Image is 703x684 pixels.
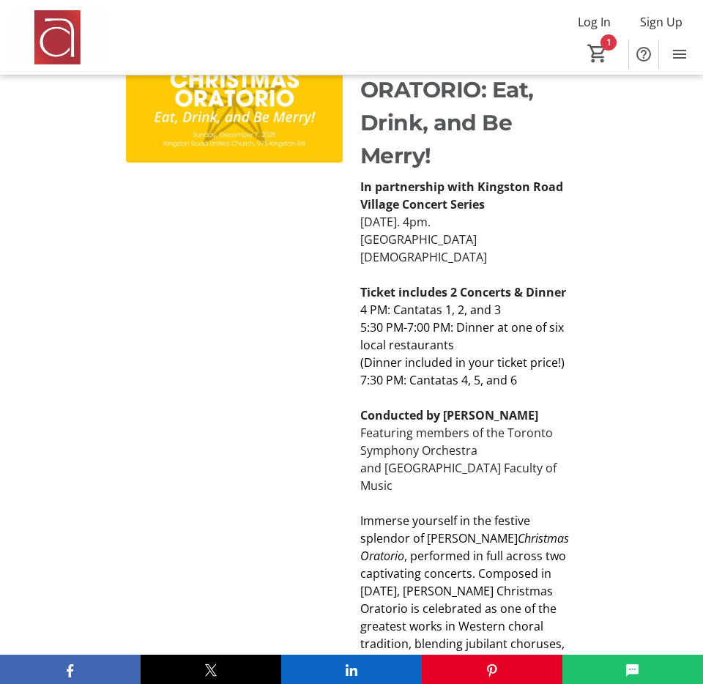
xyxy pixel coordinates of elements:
button: X [141,655,281,684]
span: Sign Up [640,13,682,31]
p: [GEOGRAPHIC_DATA][DEMOGRAPHIC_DATA] [360,231,577,266]
span: (Dinner included in your ticket price!) [360,354,565,371]
span: Immerse yourself in the festive splendor of [PERSON_NAME] [360,513,530,546]
p: [DATE]. 4pm. [360,213,577,231]
button: LinkedIn [281,655,422,684]
strong: Ticket includes 2 Concerts & Dinner [360,284,566,300]
button: Help [629,40,658,69]
img: Amadeus Choir of Greater Toronto 's Logo [9,10,106,65]
button: SMS [562,655,703,684]
strong: Conducted by [PERSON_NAME] [360,407,538,423]
strong: In partnership with Kingston Road Village Concert Series [360,179,563,212]
button: Cart [584,40,611,67]
p: CHRISTMAS ORATORIO: Eat, Drink, and Be Merry! [360,40,577,171]
button: Menu [665,40,694,69]
span: Log In [578,13,611,31]
button: Pinterest [422,655,562,684]
span: 7:30 PM: Cantatas 4, 5, and 6 [360,372,517,388]
p: and [GEOGRAPHIC_DATA] Faculty of Music [360,459,577,494]
button: Sign Up [628,10,694,34]
em: Christmas Oratorio [360,530,569,564]
span: 5:30 PM-7:00 PM: Dinner at one of six local restaurants [360,319,564,353]
p: Featuring members of the Toronto Symphony Orchestra [360,424,577,459]
button: Log In [566,10,622,34]
img: undefined [126,40,343,163]
span: 4 PM: Cantatas 1, 2, and 3 [360,302,501,318]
